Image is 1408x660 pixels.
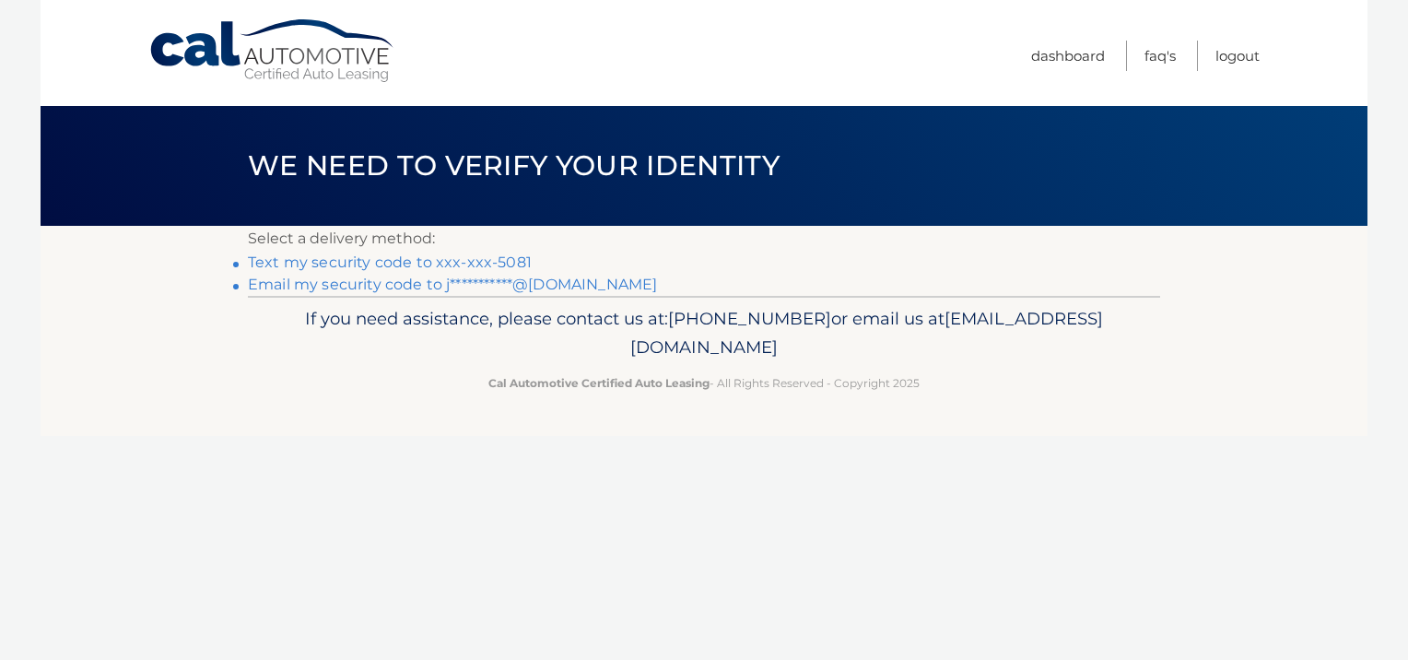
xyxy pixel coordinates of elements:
a: FAQ's [1144,41,1176,71]
a: Logout [1215,41,1260,71]
strong: Cal Automotive Certified Auto Leasing [488,376,710,390]
p: If you need assistance, please contact us at: or email us at [260,304,1148,363]
span: We need to verify your identity [248,148,780,183]
a: Text my security code to xxx-xxx-5081 [248,253,532,271]
span: [PHONE_NUMBER] [668,308,831,329]
a: Dashboard [1031,41,1105,71]
a: Cal Automotive [148,18,397,84]
p: Select a delivery method: [248,226,1160,252]
p: - All Rights Reserved - Copyright 2025 [260,373,1148,393]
